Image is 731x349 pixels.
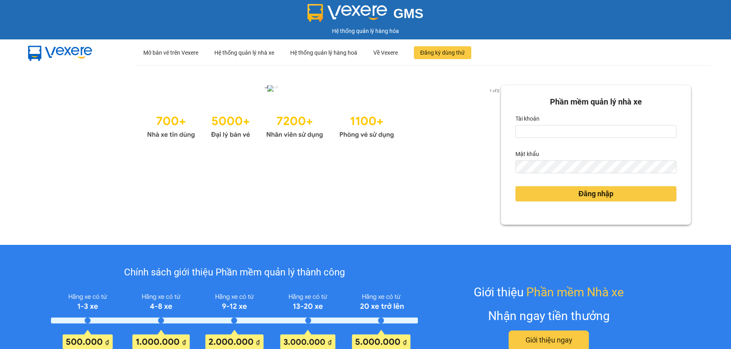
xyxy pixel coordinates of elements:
[307,4,387,22] img: logo 2
[490,85,501,94] button: next slide / item
[51,290,418,349] img: policy-intruduce-detail.png
[414,46,471,59] button: Đăng ký dùng thử
[143,40,198,66] div: Mở bán vé trên Vexere
[307,12,424,18] a: GMS
[40,85,51,94] button: previous slide / item
[2,27,729,35] div: Hệ thống quản lý hàng hóa
[214,40,274,66] div: Hệ thống quản lý nhà xe
[487,85,501,96] p: 1 of 2
[274,84,277,88] li: slide item 2
[488,306,610,325] div: Nhận ngay tiền thưởng
[474,283,624,302] div: Giới thiệu
[51,265,418,280] div: Chính sách giới thiệu Phần mềm quản lý thành công
[147,110,394,141] img: Statistics.png
[526,283,624,302] span: Phần mềm Nhà xe
[515,186,676,201] button: Đăng nhập
[420,48,465,57] span: Đăng ký dùng thử
[578,188,613,199] span: Đăng nhập
[525,335,572,346] span: Giới thiệu ngay
[20,39,100,66] img: mbUUG5Q.png
[373,40,398,66] div: Về Vexere
[515,96,676,108] div: Phần mềm quản lý nhà xe
[515,148,539,160] label: Mật khẩu
[290,40,357,66] div: Hệ thống quản lý hàng hoá
[515,112,540,125] label: Tài khoản
[393,6,424,21] span: GMS
[515,160,676,173] input: Mật khẩu
[515,125,676,138] input: Tài khoản
[264,84,267,88] li: slide item 1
